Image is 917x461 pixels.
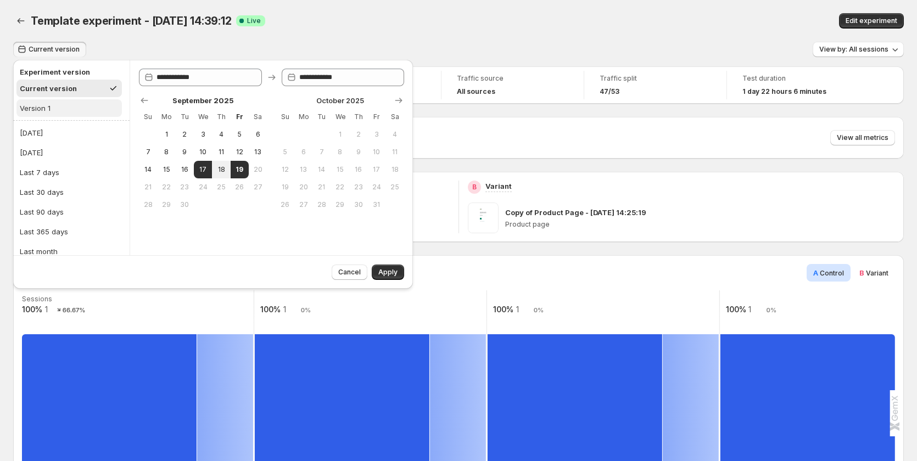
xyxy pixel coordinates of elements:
[299,183,308,192] span: 20
[16,223,126,240] button: Last 365 days
[16,243,126,260] button: Last month
[317,148,326,156] span: 7
[180,148,189,156] span: 9
[180,113,189,121] span: Tu
[846,16,897,25] span: Edit experiment
[367,196,385,213] button: Friday October 31 2025
[390,130,400,139] span: 4
[276,161,294,178] button: Sunday October 12 2025
[505,220,896,229] p: Product page
[180,165,189,174] span: 16
[157,126,175,143] button: Monday September 1 2025
[212,126,230,143] button: Thursday September 4 2025
[294,178,312,196] button: Monday October 20 2025
[336,200,345,209] span: 29
[317,165,326,174] span: 14
[312,196,331,213] button: Tuesday October 28 2025
[22,305,42,314] text: 100%
[143,200,153,209] span: 28
[16,183,126,201] button: Last 30 days
[866,269,888,277] span: Variant
[457,87,495,96] h4: All sources
[390,165,400,174] span: 18
[235,148,244,156] span: 12
[317,113,326,121] span: Tu
[157,161,175,178] button: Monday September 15 2025
[819,45,888,54] span: View by: All sessions
[837,133,888,142] span: View all metrics
[386,108,404,126] th: Saturday
[253,183,262,192] span: 27
[813,268,818,277] span: A
[354,183,363,192] span: 23
[161,113,171,121] span: Mo
[216,130,226,139] span: 4
[299,113,308,121] span: Mo
[331,143,349,161] button: Wednesday October 8 2025
[176,108,194,126] th: Tuesday
[336,130,345,139] span: 1
[212,178,230,196] button: Thursday September 25 2025
[813,42,904,57] button: View by: All sessions
[336,148,345,156] span: 8
[331,126,349,143] button: Wednesday October 1 2025
[194,108,212,126] th: Wednesday
[372,130,381,139] span: 3
[349,161,367,178] button: Thursday October 16 2025
[249,143,267,161] button: Saturday September 13 2025
[212,108,230,126] th: Thursday
[767,306,776,314] text: 0%
[331,196,349,213] button: Wednesday October 29 2025
[301,306,311,314] text: 0%
[161,165,171,174] span: 15
[20,167,59,178] div: Last 7 days
[157,143,175,161] button: Monday September 8 2025
[216,113,226,121] span: Th
[139,143,157,161] button: Sunday September 7 2025
[16,144,126,161] button: [DATE]
[390,183,400,192] span: 25
[194,161,212,178] button: Start of range Wednesday September 17 2025
[830,130,895,145] button: View all metrics
[336,183,345,192] span: 22
[505,207,646,218] p: Copy of Product Page - [DATE] 14:25:19
[137,93,152,108] button: Show previous month, August 2025
[157,108,175,126] th: Monday
[253,130,262,139] span: 6
[349,108,367,126] th: Thursday
[143,148,153,156] span: 7
[299,165,308,174] span: 13
[16,99,122,117] button: Version 1
[349,126,367,143] button: Thursday October 2 2025
[20,187,64,198] div: Last 30 days
[139,161,157,178] button: Sunday September 14 2025
[472,183,477,192] h2: B
[349,196,367,213] button: Thursday October 30 2025
[742,73,854,97] a: Test duration1 day 22 hours 6 minutes
[63,306,86,314] text: 66.67%
[249,126,267,143] button: Saturday September 6 2025
[299,148,308,156] span: 6
[600,74,711,83] span: Traffic split
[332,265,367,280] button: Cancel
[161,183,171,192] span: 22
[45,305,48,314] text: 1
[176,178,194,196] button: Tuesday September 23 2025
[235,130,244,139] span: 5
[317,183,326,192] span: 21
[386,161,404,178] button: Saturday October 18 2025
[235,165,244,174] span: 19
[600,73,711,97] a: Traffic split47/53
[249,108,267,126] th: Saturday
[336,165,345,174] span: 15
[331,178,349,196] button: Wednesday October 22 2025
[748,305,751,314] text: 1
[367,108,385,126] th: Friday
[157,178,175,196] button: Monday September 22 2025
[198,165,208,174] span: 17
[312,108,331,126] th: Tuesday
[281,183,290,192] span: 19
[367,143,385,161] button: Friday October 10 2025
[212,143,230,161] button: Thursday September 11 2025
[390,113,400,121] span: Sa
